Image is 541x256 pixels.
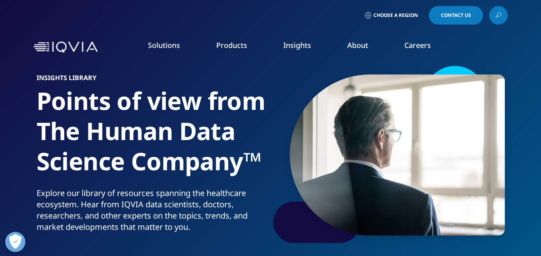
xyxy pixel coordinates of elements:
[101,28,508,66] nav: Primary
[290,74,505,235] img: gettyimages-994519422-900px.jpg
[347,40,368,50] a: About
[283,40,311,50] a: Insights
[148,40,180,50] a: Solutions
[37,86,268,188] h1: Points of view from The Human Data Science Company™
[216,40,247,50] a: Products
[37,188,268,237] p: Explore our library of resources spanning the healthcare ecosystem. Hear from IQVIA data scientis...
[373,12,418,19] span: Choose a Region
[5,232,25,252] button: Open Preferences
[404,40,431,50] a: Careers
[429,6,483,25] a: Contact Us
[33,41,98,53] img: IQVIA Healthcare Information Technology and Pharma Clinical Research Company
[37,74,268,86] h6: Insights Library
[441,13,471,18] span: Contact Us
